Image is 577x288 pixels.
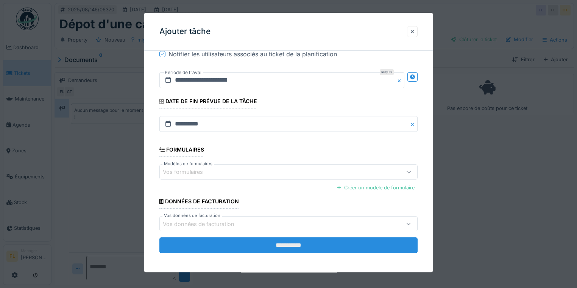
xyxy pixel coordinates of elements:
[164,68,203,77] label: Période de travail
[162,161,214,167] label: Modèles de formulaires
[159,196,239,209] div: Données de facturation
[396,72,404,88] button: Close
[159,96,257,108] div: Date de fin prévue de la tâche
[159,144,204,157] div: Formulaires
[168,50,337,59] div: Notifier les utilisateurs associés au ticket de la planification
[162,213,222,219] label: Vos données de facturation
[380,69,394,75] div: Requis
[409,116,418,132] button: Close
[163,168,214,177] div: Vos formulaires
[334,183,418,193] div: Créer un modèle de formulaire
[159,27,211,36] h3: Ajouter tâche
[163,220,245,228] div: Vos données de facturation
